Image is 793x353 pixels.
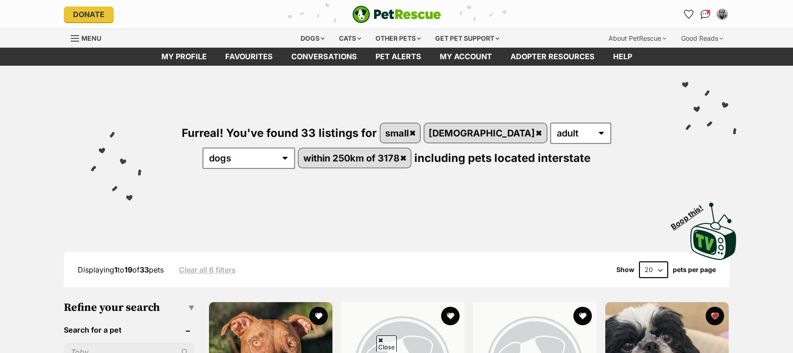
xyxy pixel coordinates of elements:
[682,7,730,22] ul: Account quick links
[64,6,114,22] a: Donate
[140,265,149,274] strong: 33
[299,149,411,167] a: within 250km of 3178
[698,7,713,22] a: Conversations
[501,48,604,66] a: Adopter resources
[124,265,132,274] strong: 19
[718,10,727,19] img: Michelle profile pic
[381,124,420,142] a: small
[669,198,712,231] span: Boop this!
[179,266,236,274] a: Clear all 6 filters
[706,307,724,325] button: favourite
[282,48,366,66] a: conversations
[332,29,368,48] div: Cats
[152,48,216,66] a: My profile
[424,124,547,142] a: [DEMOGRAPHIC_DATA]
[71,29,108,46] a: Menu
[573,307,592,325] button: favourite
[114,265,117,274] strong: 1
[78,265,164,274] span: Displaying to of pets
[369,29,427,48] div: Other pets
[64,326,194,334] header: Search for a pet
[352,6,441,23] a: PetRescue
[352,6,441,23] img: logo-e224e6f780fb5917bec1dbf3a21bbac754714ae5b6737aabdf751b685950b380.svg
[366,48,430,66] a: Pet alerts
[690,203,737,260] img: PetRescue TV logo
[309,307,327,325] button: favourite
[616,266,634,273] span: Show
[294,29,331,48] div: Dogs
[414,151,590,165] span: including pets located interstate
[690,194,737,262] a: Boop this!
[604,48,641,66] a: Help
[216,48,282,66] a: Favourites
[429,29,506,48] div: Get pet support
[701,10,710,19] img: chat-41dd97257d64d25036548639549fe6c8038ab92f7586957e7f3b1b290dea8141.svg
[441,307,460,325] button: favourite
[682,7,696,22] a: Favourites
[182,126,377,140] span: Furreal! You've found 33 listings for
[81,34,101,42] span: Menu
[675,29,730,48] div: Good Reads
[715,7,730,22] button: My account
[64,301,194,314] h3: Refine your search
[673,266,716,273] label: pets per page
[602,29,673,48] div: About PetRescue
[376,335,397,352] span: Close
[430,48,501,66] a: My account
